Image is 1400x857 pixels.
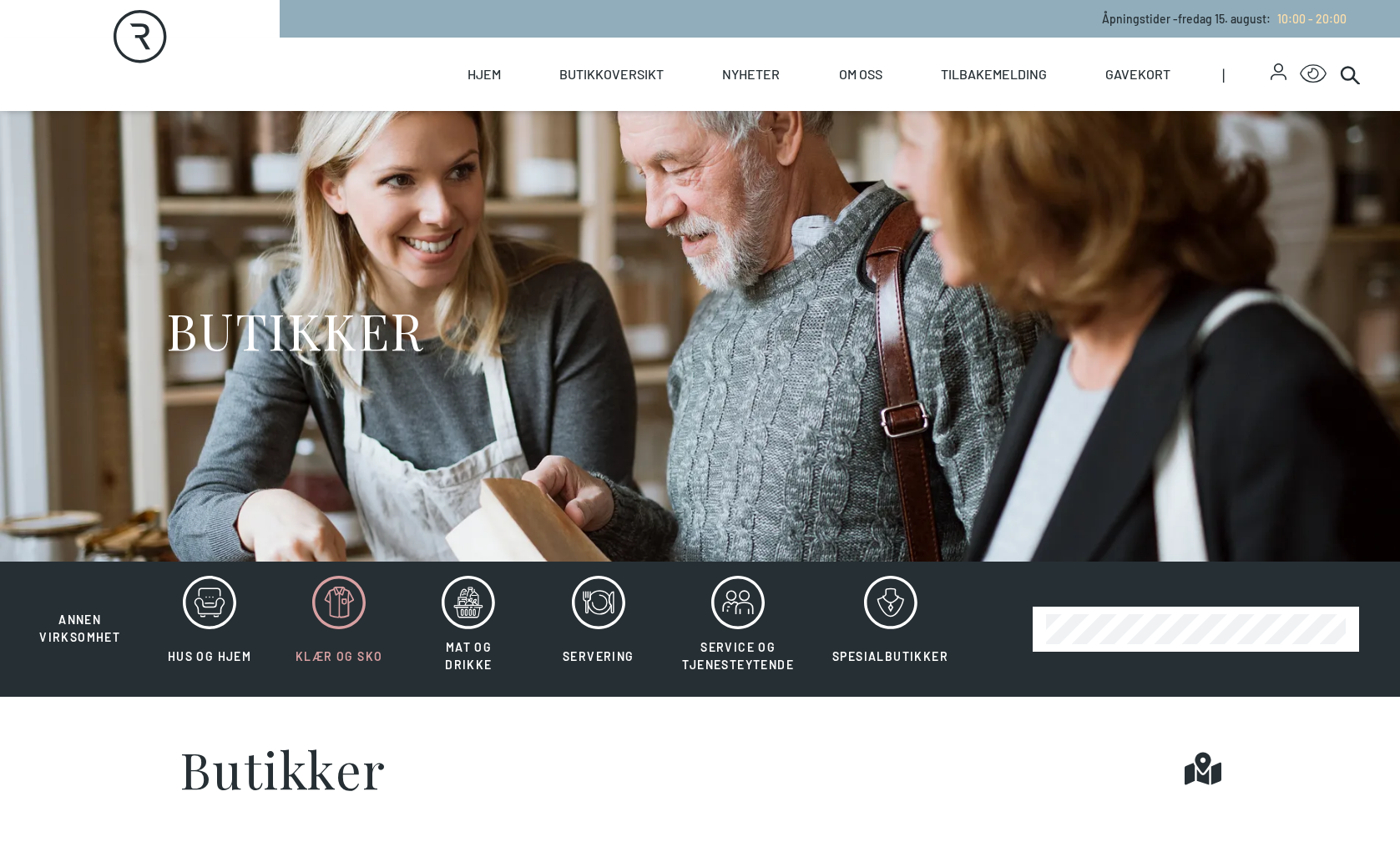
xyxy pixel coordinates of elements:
button: Spesialbutikker [815,575,966,683]
a: Tilbakemelding [941,38,1047,111]
span: 10:00 - 20:00 [1277,12,1347,26]
button: Mat og drikke [406,575,532,683]
a: Nyheter [722,38,780,111]
a: Hjem [468,38,501,111]
button: Klær og sko [276,575,402,683]
span: Hus og hjem [168,649,251,663]
span: Annen virksomhet [39,613,120,644]
p: Åpningstider - fredag 15. august : [1102,10,1347,28]
span: Service og tjenesteytende [682,640,794,672]
span: Mat og drikke [445,640,492,672]
button: Servering [535,575,661,683]
h1: BUTIKKER [166,299,424,361]
span: Klær og sko [296,649,382,663]
span: Spesialbutikker [832,649,948,663]
button: Annen virksomhet [17,575,143,647]
a: Gavekort [1105,38,1170,111]
a: Om oss [839,38,882,111]
a: Butikkoversikt [559,38,664,111]
a: 10:00 - 20:00 [1271,12,1347,26]
h1: Butikker [179,744,387,794]
span: Servering [563,649,634,663]
button: Service og tjenesteytende [665,575,811,683]
button: Open Accessibility Menu [1300,61,1327,88]
button: Hus og hjem [146,575,272,683]
span: | [1222,38,1270,111]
